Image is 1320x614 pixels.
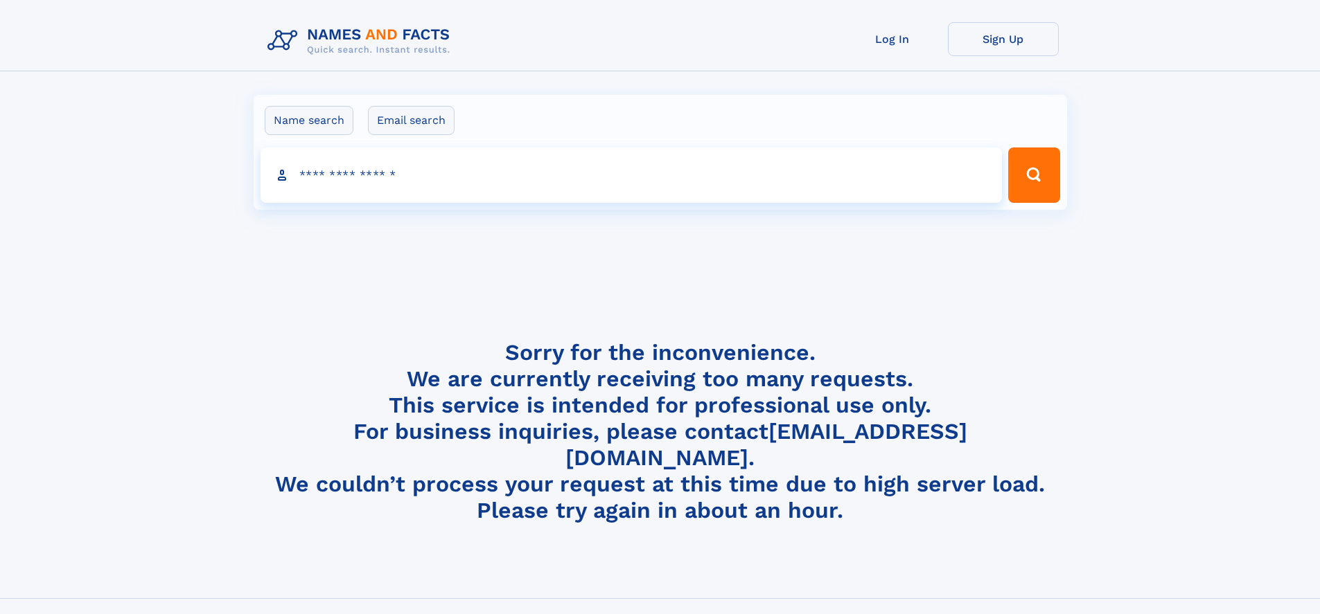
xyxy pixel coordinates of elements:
[262,22,461,60] img: Logo Names and Facts
[1008,147,1059,203] button: Search Button
[948,22,1059,56] a: Sign Up
[261,147,1003,203] input: search input
[837,22,948,56] a: Log In
[565,418,967,471] a: [EMAIL_ADDRESS][DOMAIN_NAME]
[368,106,455,135] label: Email search
[265,106,353,135] label: Name search
[262,339,1059,524] h4: Sorry for the inconvenience. We are currently receiving too many requests. This service is intend...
